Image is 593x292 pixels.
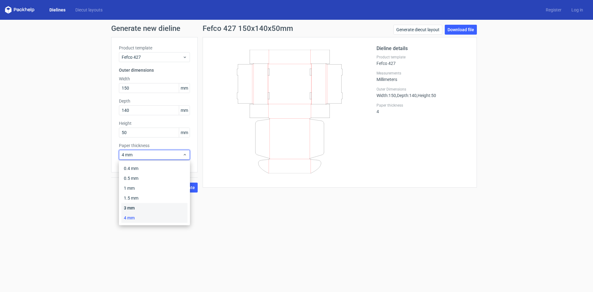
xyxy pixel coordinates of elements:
[111,25,482,32] h1: Generate new dieline
[376,45,469,52] h2: Dieline details
[119,120,190,126] label: Height
[396,93,417,98] span: , Depth : 140
[179,128,190,137] span: mm
[376,87,469,92] label: Outer Dimensions
[44,7,70,13] a: Dielines
[393,25,442,35] a: Generate diecut layout
[417,93,436,98] span: , Height : 50
[445,25,477,35] a: Download file
[376,71,469,82] div: Millimeters
[376,93,396,98] span: Width : 150
[121,203,187,213] div: 3 mm
[121,193,187,203] div: 1.5 mm
[121,173,187,183] div: 0.5 mm
[119,98,190,104] label: Depth
[376,71,469,76] label: Measurements
[203,25,293,32] h1: Fefco 427 150x140x50mm
[376,55,469,66] div: Fefco 427
[119,67,190,73] h3: Outer dimensions
[376,55,469,60] label: Product template
[566,7,588,13] a: Log in
[119,142,190,149] label: Paper thickness
[119,45,190,51] label: Product template
[179,83,190,93] span: mm
[119,76,190,82] label: Width
[376,103,469,114] div: 4
[121,213,187,223] div: 4 mm
[121,163,187,173] div: 0.4 mm
[121,183,187,193] div: 1 mm
[179,106,190,115] span: mm
[122,54,183,60] span: Fefco 427
[541,7,566,13] a: Register
[122,152,183,158] span: 4 mm
[376,103,469,108] label: Paper thickness
[70,7,107,13] a: Diecut layouts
